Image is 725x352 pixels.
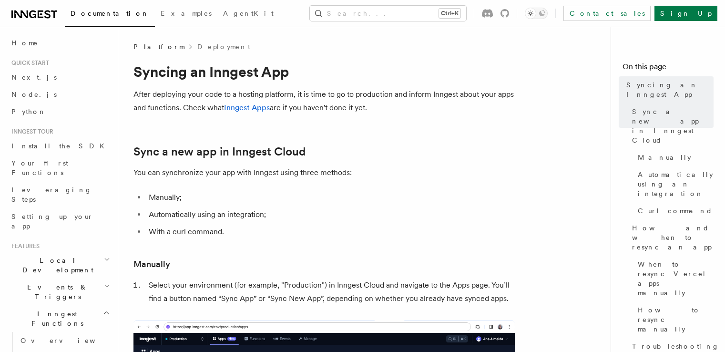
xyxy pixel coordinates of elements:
li: Select your environment (for example, "Production") in Inngest Cloud and navigate to the Apps pag... [146,279,515,305]
span: When to resync Vercel apps manually [638,259,714,298]
a: Contact sales [563,6,651,21]
a: Examples [155,3,217,26]
p: After deploying your code to a hosting platform, it is time to go to production and inform Innges... [133,88,515,114]
span: Install the SDK [11,142,110,150]
a: Sync a new app in Inngest Cloud [628,103,714,149]
a: Inngest Apps [224,103,270,112]
a: Deployment [197,42,250,52]
span: Inngest Functions [8,309,103,328]
a: Sync a new app in Inngest Cloud [133,145,306,158]
a: How to resync manually [634,301,714,338]
span: Events & Triggers [8,282,104,301]
span: Automatically using an integration [638,170,714,198]
p: You can synchronize your app with Inngest using three methods: [133,166,515,179]
a: Setting up your app [8,208,112,235]
span: Inngest tour [8,128,53,135]
span: Home [11,38,38,48]
span: Sync a new app in Inngest Cloud [632,107,714,145]
span: Documentation [71,10,149,17]
span: Your first Functions [11,159,68,176]
span: Local Development [8,256,104,275]
a: Install the SDK [8,137,112,155]
a: When to resync Vercel apps manually [634,256,714,301]
a: Your first Functions [8,155,112,181]
span: Manually [638,153,691,162]
span: AgentKit [223,10,274,17]
span: Node.js [11,91,57,98]
a: Next.js [8,69,112,86]
li: Manually; [146,191,515,204]
span: Syncing an Inngest App [626,80,714,99]
h4: On this page [623,61,714,76]
a: Home [8,34,112,52]
kbd: Ctrl+K [439,9,460,18]
a: Syncing an Inngest App [623,76,714,103]
span: How to resync manually [638,305,714,334]
a: AgentKit [217,3,279,26]
a: Node.js [8,86,112,103]
h1: Syncing an Inngest App [133,63,515,80]
span: Next.js [11,73,57,81]
span: Overview [20,337,119,344]
span: Quick start [8,59,49,67]
span: Curl command [638,206,713,216]
li: With a curl command. [146,225,515,238]
li: Automatically using an integration; [146,208,515,221]
span: Python [11,108,46,115]
span: Leveraging Steps [11,186,92,203]
a: Documentation [65,3,155,27]
a: Sign Up [654,6,717,21]
a: Leveraging Steps [8,181,112,208]
a: Manually [634,149,714,166]
button: Toggle dark mode [525,8,548,19]
span: Platform [133,42,184,52]
a: Python [8,103,112,120]
span: Features [8,242,40,250]
button: Events & Triggers [8,279,112,305]
span: Examples [161,10,212,17]
a: How and when to resync an app [628,219,714,256]
span: Troubleshooting [632,342,719,351]
a: Overview [17,332,112,349]
span: Setting up your app [11,213,93,230]
a: Automatically using an integration [634,166,714,202]
button: Search...Ctrl+K [310,6,466,21]
a: Manually [133,258,170,271]
button: Inngest Functions [8,305,112,332]
span: How and when to resync an app [632,223,714,252]
button: Local Development [8,252,112,279]
a: Curl command [634,202,714,219]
